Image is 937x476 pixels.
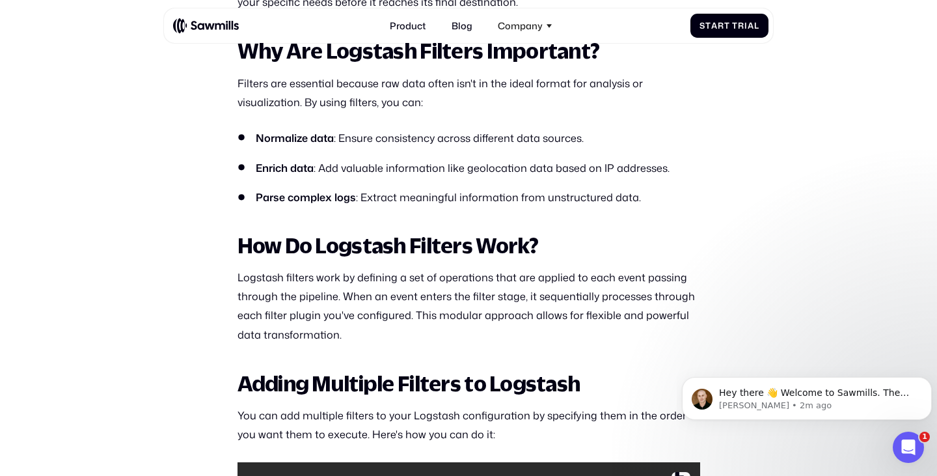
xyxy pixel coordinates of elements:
a: Blog [444,13,480,38]
p: Filters are essential because raw data often isn't in the ideal format for analysis or visualizat... [238,74,700,111]
span: r [718,21,724,31]
strong: Why Are Logstash Filters Important? [238,38,600,63]
span: l [754,21,759,31]
span: t [705,21,711,31]
div: Company [491,13,559,38]
span: t [724,21,730,31]
div: Company [498,20,543,31]
strong: Enrich data [256,160,314,175]
span: a [748,21,754,31]
iframe: Intercom live chat [893,432,924,463]
a: Product [383,13,433,38]
li: : Ensure consistency across different data sources. [238,130,700,146]
strong: Parse complex logs [256,189,356,204]
strong: Normalize data [256,130,334,145]
strong: How Do Logstash Filters Work? [238,233,539,258]
span: S [699,21,705,31]
li: : Add valuable information like geolocation data based on IP addresses. [238,160,700,176]
p: Logstash filters work by defining a set of operations that are applied to each event passing thro... [238,268,700,344]
strong: Adding Multiple Filters to Logstash [238,371,580,396]
span: a [711,21,718,31]
li: : Extract meaningful information from unstructured data. [238,189,700,205]
span: r [738,21,744,31]
span: 1 [919,432,930,442]
a: StartTrial [690,14,768,38]
span: T [732,21,738,31]
span: i [744,21,748,31]
iframe: Intercom notifications message [677,350,937,441]
p: You can add multiple filters to your Logstash configuration by specifying them in the order you w... [238,406,700,443]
